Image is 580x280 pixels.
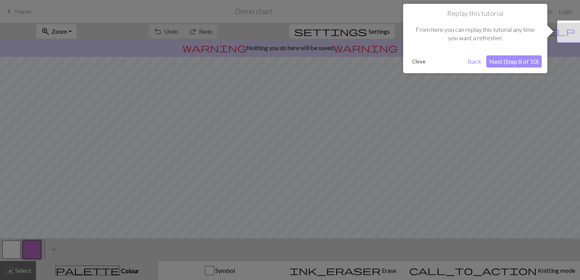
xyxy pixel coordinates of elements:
[486,55,542,68] button: Next (Step 8 of 10)
[465,55,484,68] button: Back
[409,18,542,50] div: From here you can replay this tutorial any time you want a refresher.
[409,9,542,18] h1: Replay this tutorial
[409,56,429,67] button: Close
[403,4,547,73] div: Replay this tutorial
